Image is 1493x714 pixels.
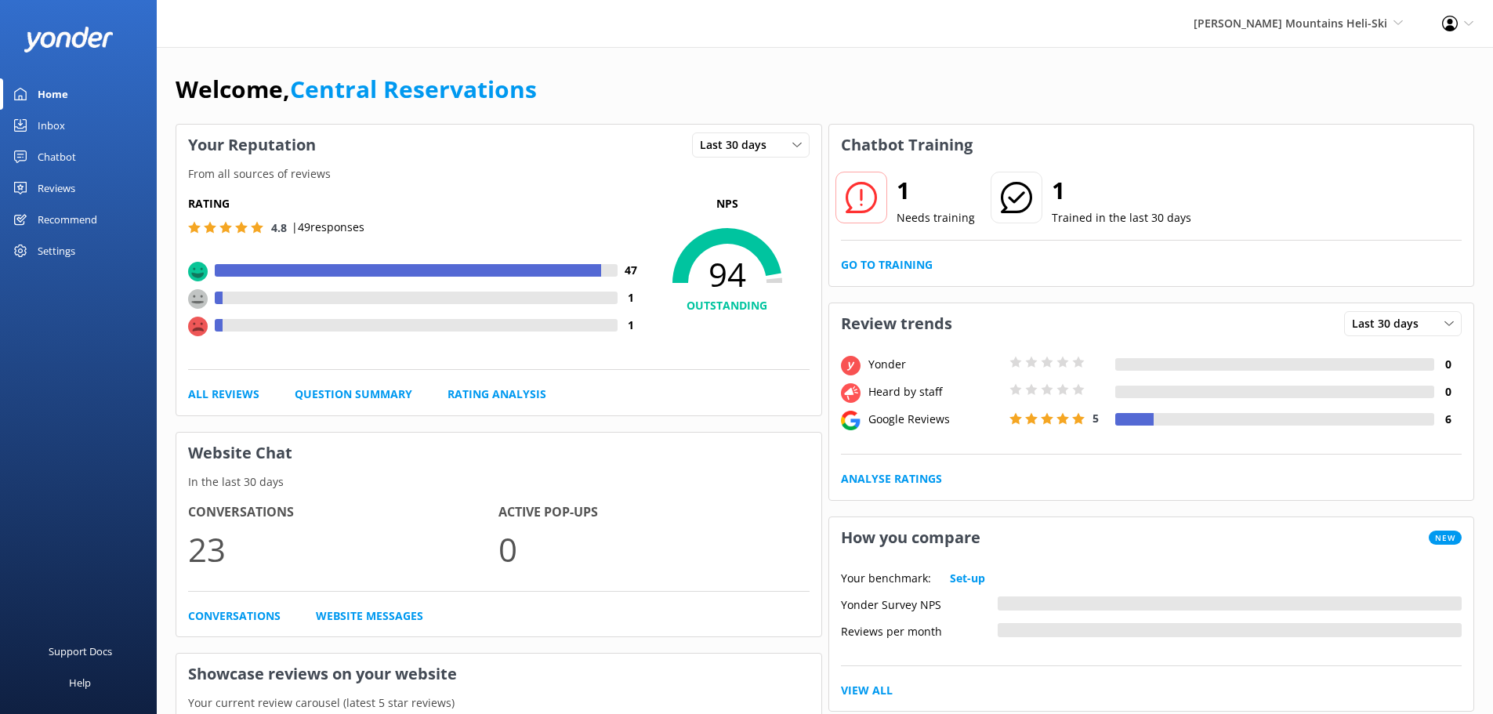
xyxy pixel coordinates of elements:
[1093,411,1099,426] span: 5
[829,303,964,344] h3: Review trends
[841,570,931,587] p: Your benchmark:
[188,523,498,575] p: 23
[841,256,933,274] a: Go to Training
[841,470,942,487] a: Analyse Ratings
[1052,172,1191,209] h2: 1
[1352,315,1428,332] span: Last 30 days
[1434,383,1462,400] h4: 0
[38,141,76,172] div: Chatbot
[38,78,68,110] div: Home
[618,262,645,279] h4: 47
[897,172,975,209] h2: 1
[897,209,975,227] p: Needs training
[841,596,998,611] div: Yonder Survey NPS
[188,195,645,212] h5: Rating
[864,411,1006,428] div: Google Reviews
[618,289,645,306] h4: 1
[829,517,992,558] h3: How you compare
[24,27,114,53] img: yonder-white-logo.png
[498,523,809,575] p: 0
[1434,356,1462,373] h4: 0
[69,667,91,698] div: Help
[176,433,821,473] h3: Website Chat
[188,386,259,403] a: All Reviews
[295,386,412,403] a: Question Summary
[950,570,985,587] a: Set-up
[645,195,810,212] p: NPS
[188,502,498,523] h4: Conversations
[1434,411,1462,428] h4: 6
[841,623,998,637] div: Reviews per month
[176,165,821,183] p: From all sources of reviews
[841,682,893,699] a: View All
[864,356,1006,373] div: Yonder
[448,386,546,403] a: Rating Analysis
[38,204,97,235] div: Recommend
[498,502,809,523] h4: Active Pop-ups
[176,125,328,165] h3: Your Reputation
[188,607,281,625] a: Conversations
[176,694,821,712] p: Your current review carousel (latest 5 star reviews)
[316,607,423,625] a: Website Messages
[176,71,537,108] h1: Welcome,
[176,654,821,694] h3: Showcase reviews on your website
[38,172,75,204] div: Reviews
[1052,209,1191,227] p: Trained in the last 30 days
[292,219,364,236] p: | 49 responses
[645,297,810,314] h4: OUTSTANDING
[176,473,821,491] p: In the last 30 days
[645,255,810,294] span: 94
[829,125,984,165] h3: Chatbot Training
[271,220,287,235] span: 4.8
[864,383,1006,400] div: Heard by staff
[700,136,776,154] span: Last 30 days
[49,636,112,667] div: Support Docs
[38,235,75,266] div: Settings
[290,73,537,105] a: Central Reservations
[38,110,65,141] div: Inbox
[1194,16,1387,31] span: [PERSON_NAME] Mountains Heli-Ski
[618,317,645,334] h4: 1
[1429,531,1462,545] span: New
